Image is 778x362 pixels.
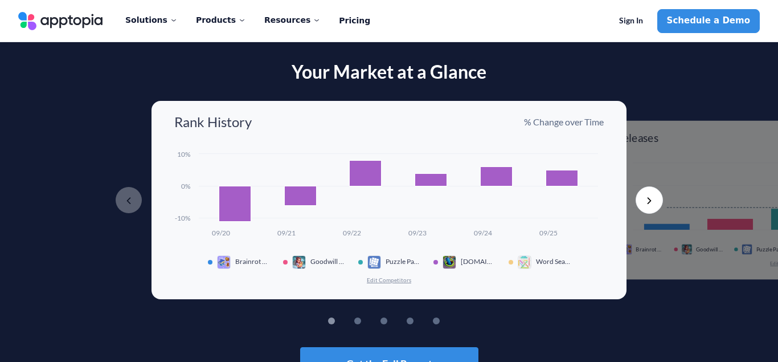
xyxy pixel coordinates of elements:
[366,276,412,284] button: Edit Competitors
[616,132,658,144] h3: Releases
[212,229,230,237] text: 09/20
[367,255,381,269] img: app icon
[524,116,604,128] p: % Change over Time
[474,229,492,237] text: 09/24
[657,9,760,33] a: Schedule a Demo
[619,16,643,26] span: Sign In
[292,255,310,269] div: app
[681,244,692,255] img: app icon
[536,258,570,266] span: Word Search Journey - Puzzle
[681,244,696,255] div: app
[343,229,361,237] text: 09/22
[235,258,269,266] span: Brainrot Merge: Drop Puzzle
[450,318,457,324] button: 5
[518,255,531,269] img: app icon
[345,318,352,324] button: 1
[518,255,536,269] div: app
[636,246,663,253] span: Brainrot Merge: Drop Puzzle
[196,8,246,32] div: Products
[621,244,632,255] img: app icon
[217,255,231,269] img: app icon
[742,244,756,255] div: app
[539,229,558,237] text: 09/25
[424,318,431,324] button: 4
[125,8,178,32] div: Solutions
[177,150,190,158] text: 10%
[115,186,142,214] button: Previous
[696,246,723,253] span: Goodwill Tiles: Match & Rescue
[174,115,252,129] h3: Rank History
[264,8,321,32] div: Resources
[636,186,663,214] button: Next
[339,9,370,33] a: Pricing
[386,258,420,266] span: Puzzle Page - Daily Games!
[443,255,456,269] img: app icon
[310,258,345,266] span: Goodwill Tiles: Match & Rescue
[292,255,306,269] img: app icon
[371,318,378,324] button: 2
[408,229,427,237] text: 09/23
[277,229,296,237] text: 09/21
[367,255,386,269] div: app
[217,255,235,269] div: app
[181,182,190,190] text: 0%
[609,9,653,33] a: Sign In
[742,244,752,255] img: app icon
[461,258,495,266] span: [DOMAIN_NAME]
[175,214,190,222] text: -10%
[443,255,461,269] div: app
[398,318,404,324] button: 3
[621,244,636,255] div: app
